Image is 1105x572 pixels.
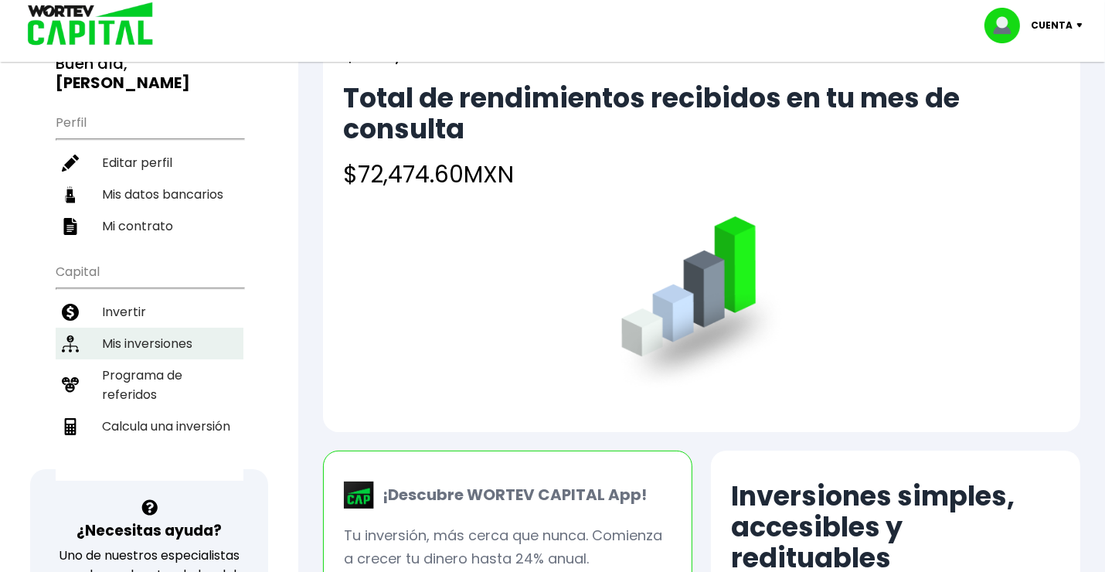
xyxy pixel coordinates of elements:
[56,210,243,242] a: Mi contrato
[614,216,790,392] img: grafica.516fef24.png
[343,157,1060,192] h4: $72,474.60 MXN
[62,304,79,321] img: invertir-icon.b3b967d7.svg
[56,179,243,210] a: Mis datos bancarios
[1031,14,1073,37] p: Cuenta
[62,186,79,203] img: datos-icon.10cf9172.svg
[56,359,243,410] a: Programa de referidos
[62,418,79,435] img: calculadora-icon.17d418c4.svg
[344,482,375,509] img: wortev-capital-app-icon
[56,254,243,481] ul: Capital
[56,72,190,94] b: [PERSON_NAME]
[62,218,79,235] img: contrato-icon.f2db500c.svg
[62,155,79,172] img: editar-icon.952d3147.svg
[56,54,243,93] h3: Buen día,
[62,335,79,352] img: inversiones-icon.6695dc30.svg
[344,524,671,570] p: Tu inversión, más cerca que nunca. Comienza a crecer tu dinero hasta 24% anual.
[62,376,79,393] img: recomiendanos-icon.9b8e9327.svg
[56,328,243,359] a: Mis inversiones
[343,83,1060,145] h2: Total de rendimientos recibidos en tu mes de consulta
[375,483,647,506] p: ¡Descubre WORTEV CAPITAL App!
[1073,23,1093,28] img: icon-down
[56,105,243,242] ul: Perfil
[56,296,243,328] a: Invertir
[984,8,1031,43] img: profile-image
[56,410,243,442] a: Calcula una inversión
[56,147,243,179] a: Editar perfil
[76,519,222,542] h3: ¿Necesitas ayuda?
